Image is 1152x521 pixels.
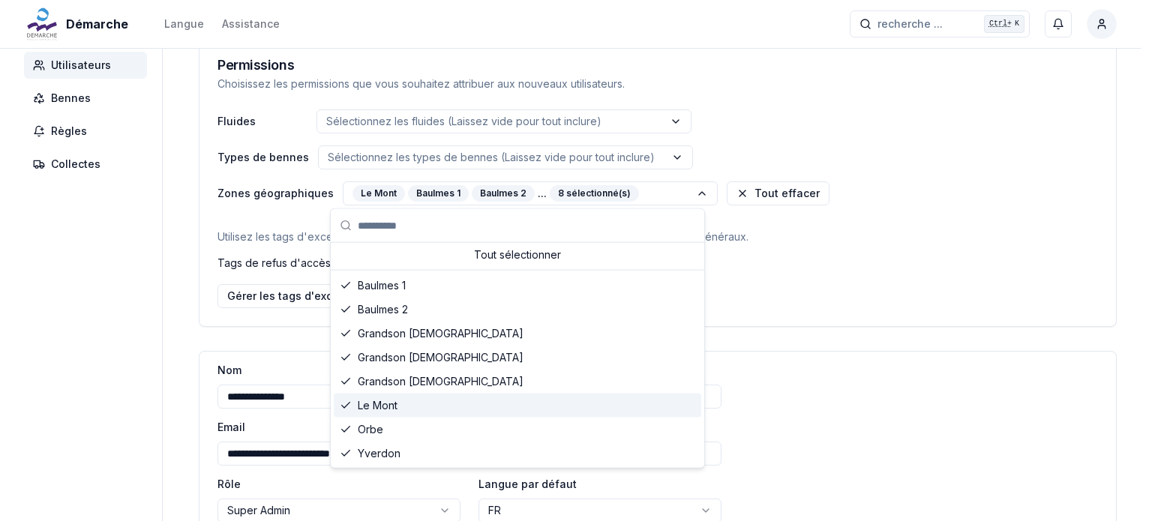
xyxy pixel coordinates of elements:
[358,326,523,341] span: Grandson [DEMOGRAPHIC_DATA]
[330,208,705,469] div: label
[358,350,523,365] span: Grandson [DEMOGRAPHIC_DATA]
[358,278,406,293] span: Baulmes 1
[358,422,383,437] span: Orbe
[334,243,701,267] div: Tout sélectionner
[358,374,523,389] span: Grandson [DEMOGRAPHIC_DATA]
[358,398,397,413] span: Le Mont
[358,302,408,317] span: Baulmes 2
[358,446,400,461] span: Yverdon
